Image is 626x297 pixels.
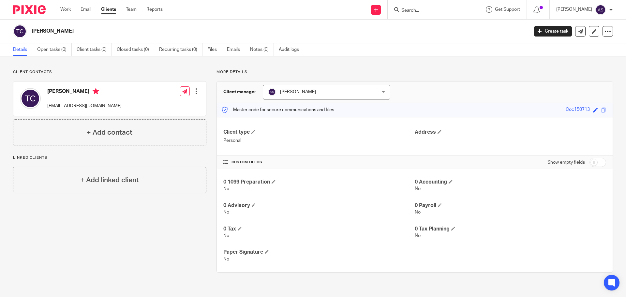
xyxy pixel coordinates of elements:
a: Team [126,6,137,13]
h4: Client type [223,129,415,136]
a: Emails [227,43,245,56]
a: Create task [534,26,572,37]
a: Open tasks (0) [37,43,72,56]
h4: + Add contact [87,127,132,138]
span: Get Support [495,7,520,12]
a: Files [207,43,222,56]
span: No [415,233,421,238]
h4: [PERSON_NAME] [47,88,122,96]
label: Show empty fields [547,159,585,166]
a: Closed tasks (0) [117,43,154,56]
a: Audit logs [279,43,304,56]
img: svg%3E [268,88,276,96]
h4: 0 Payroll [415,202,606,209]
p: [PERSON_NAME] [556,6,592,13]
input: Search [401,8,459,14]
a: Client tasks (0) [77,43,112,56]
p: More details [216,69,613,75]
h3: Client manager [223,89,256,95]
h4: CUSTOM FIELDS [223,160,415,165]
a: Notes (0) [250,43,274,56]
span: [PERSON_NAME] [280,90,316,94]
h4: 0 Tax Planning [415,226,606,232]
span: No [223,257,229,261]
span: No [223,233,229,238]
h4: 0 Accounting [415,179,606,186]
h2: [PERSON_NAME] [32,28,426,35]
h4: + Add linked client [80,175,139,185]
img: svg%3E [595,5,606,15]
a: Reports [146,6,163,13]
i: Primary [93,88,99,95]
h4: 0 Tax [223,226,415,232]
span: No [415,210,421,215]
h4: Paper Signature [223,249,415,256]
p: [EMAIL_ADDRESS][DOMAIN_NAME] [47,103,122,109]
p: Master code for secure communications and files [222,107,334,113]
h4: Address [415,129,606,136]
a: Work [60,6,71,13]
span: No [415,186,421,191]
a: Email [81,6,91,13]
a: Details [13,43,32,56]
p: Personal [223,137,415,144]
p: Linked clients [13,155,206,160]
h4: 0 Advisory [223,202,415,209]
h4: 0 1099 Preparation [223,179,415,186]
img: Pixie [13,5,46,14]
img: svg%3E [13,24,27,38]
img: svg%3E [20,88,41,109]
span: No [223,210,229,215]
div: Coc150713 [566,106,590,114]
p: Client contacts [13,69,206,75]
a: Recurring tasks (0) [159,43,202,56]
span: No [223,186,229,191]
a: Clients [101,6,116,13]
